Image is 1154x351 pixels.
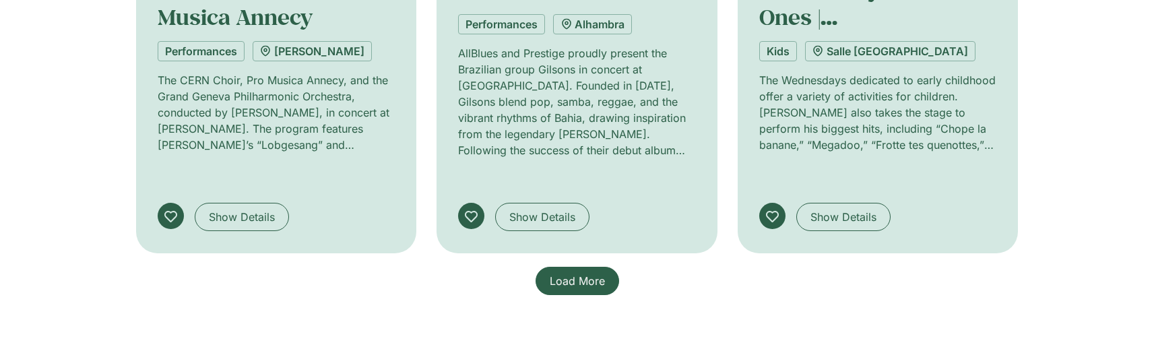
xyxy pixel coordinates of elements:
span: Show Details [810,209,876,225]
a: Kids [759,41,797,61]
a: Performances [158,41,245,61]
a: Show Details [195,203,289,231]
p: The Wednesdays dedicated to early childhood offer a variety of activities for children. [PERSON_N... [759,72,997,153]
span: Show Details [209,209,275,225]
a: Show Details [796,203,891,231]
a: Performances [458,14,545,34]
p: AllBlues and Prestige proudly present the Brazilian group Gilsons in concert at [GEOGRAPHIC_DATA]... [458,45,696,158]
a: [PERSON_NAME] [253,41,372,61]
span: Load More [550,273,605,289]
a: Salle [GEOGRAPHIC_DATA] [805,41,975,61]
p: The CERN Choir, Pro Musica Annecy, and the Grand Geneva Philharmonic Orchestra, conducted by [PER... [158,72,395,153]
a: Load More [536,267,619,295]
a: Alhambra [553,14,632,34]
a: Show Details [495,203,589,231]
span: Show Details [509,209,575,225]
